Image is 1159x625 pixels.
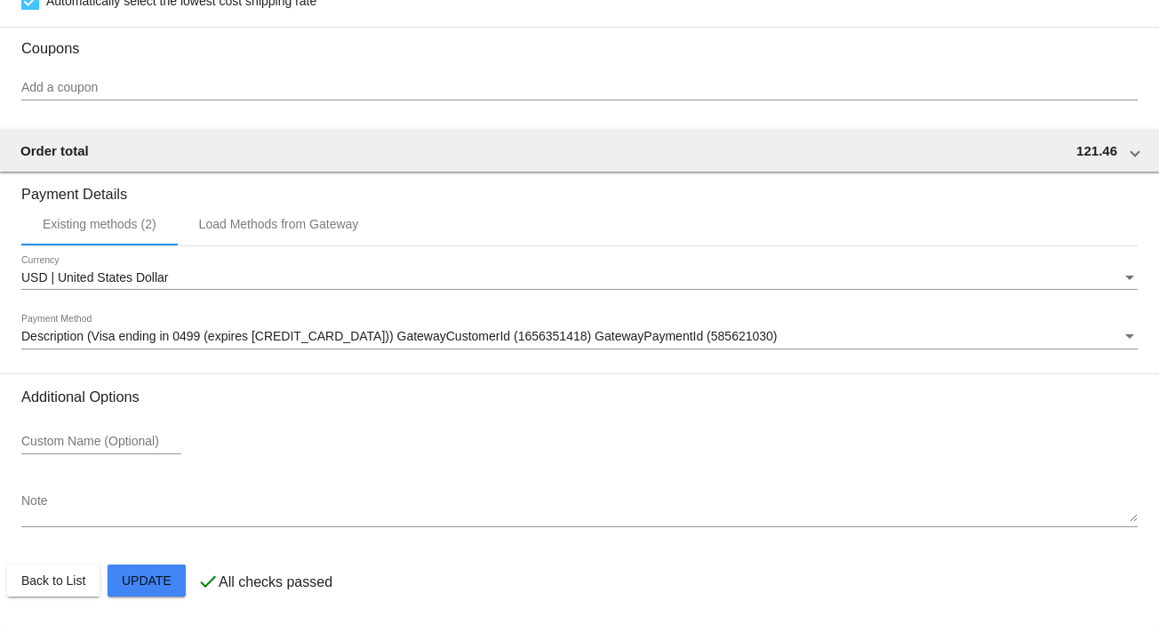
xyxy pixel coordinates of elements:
[43,217,156,231] div: Existing methods (2)
[20,143,89,158] span: Order total
[7,565,100,597] button: Back to List
[21,172,1138,203] h3: Payment Details
[21,573,85,588] span: Back to List
[21,81,1138,95] input: Add a coupon
[122,573,172,588] span: Update
[21,435,181,449] input: Custom Name (Optional)
[21,270,168,284] span: USD | United States Dollar
[108,565,186,597] button: Update
[21,27,1138,57] h3: Coupons
[1076,143,1117,158] span: 121.46
[21,271,1138,285] mat-select: Currency
[199,217,359,231] div: Load Methods from Gateway
[197,571,219,592] mat-icon: check
[21,330,1138,344] mat-select: Payment Method
[21,389,1138,405] h3: Additional Options
[219,574,332,590] p: All checks passed
[21,329,778,343] span: Description (Visa ending in 0499 (expires [CREDIT_CARD_DATA])) GatewayCustomerId (1656351418) Gat...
